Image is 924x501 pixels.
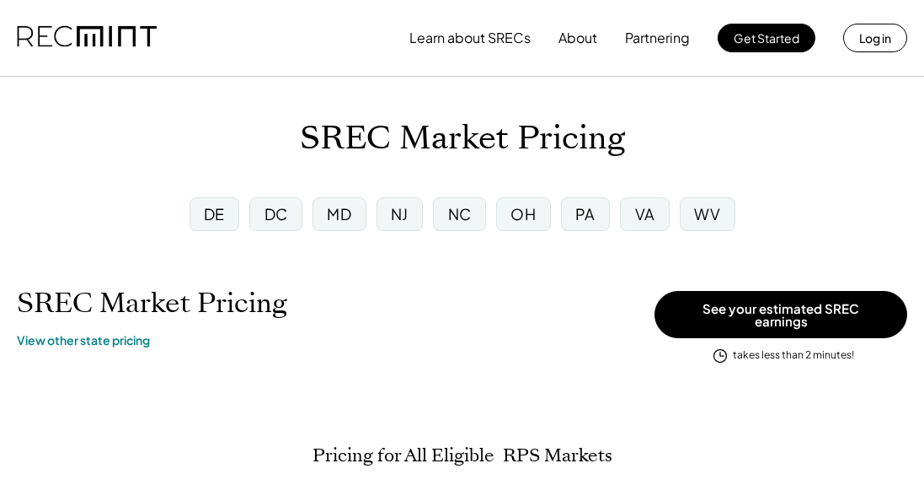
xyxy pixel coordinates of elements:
[17,287,287,320] h1: SREC Market Pricing
[510,203,536,224] div: OH
[300,119,625,159] h1: SREC Market Pricing
[409,21,531,55] button: Learn about SRECs
[718,24,815,52] button: Get Started
[312,444,612,466] h2: Pricing for All Eligible RPS Markets
[733,348,854,363] div: takes less than 2 minutes!
[558,21,597,55] button: About
[448,203,472,224] div: NC
[17,332,150,349] a: View other state pricing
[17,9,157,67] img: recmint-logotype%403x.png
[635,203,655,224] div: VA
[843,24,907,52] button: Log in
[391,203,409,224] div: NJ
[204,203,225,224] div: DE
[327,203,351,224] div: MD
[654,291,907,338] button: See your estimated SREC earnings
[694,203,720,224] div: WV
[625,21,690,55] button: Partnering
[575,203,596,224] div: PA
[264,203,288,224] div: DC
